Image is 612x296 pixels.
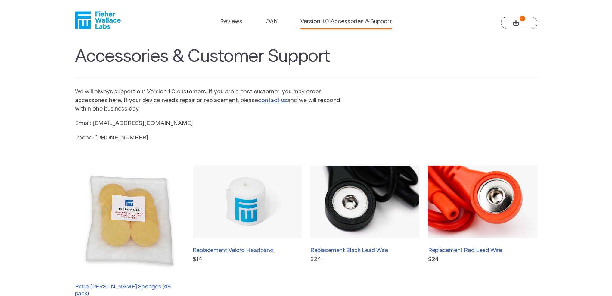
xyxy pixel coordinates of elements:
h1: Accessories & Customer Support [75,46,537,78]
p: Email: [EMAIL_ADDRESS][DOMAIN_NAME] [75,119,341,128]
p: We will always support our Version 1.0 customers. If you are a past customer, you may order acces... [75,88,341,114]
h3: Replacement Black Lead Wire [310,247,419,254]
p: $24 [310,255,419,264]
h3: Replacement Velcro Headband [193,247,302,254]
h3: Replacement Red Lead Wire [428,247,537,254]
a: Version 1.0 Accessories & Support [300,17,392,26]
img: Replacement Red Lead Wire [428,166,537,238]
strong: 0 [520,16,525,21]
p: Phone: [PHONE_NUMBER] [75,134,341,142]
a: Reviews [220,17,242,26]
p: $24 [428,255,537,264]
a: 0 [501,17,537,29]
a: Fisher Wallace [75,11,121,29]
img: Extra Fisher Wallace Sponges (48 pack) [75,166,184,275]
p: $14 [193,255,302,264]
a: contact us [258,98,287,103]
a: OAK [266,17,278,26]
img: Replacement Black Lead Wire [310,166,419,238]
img: Replacement Velcro Headband [193,166,302,238]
